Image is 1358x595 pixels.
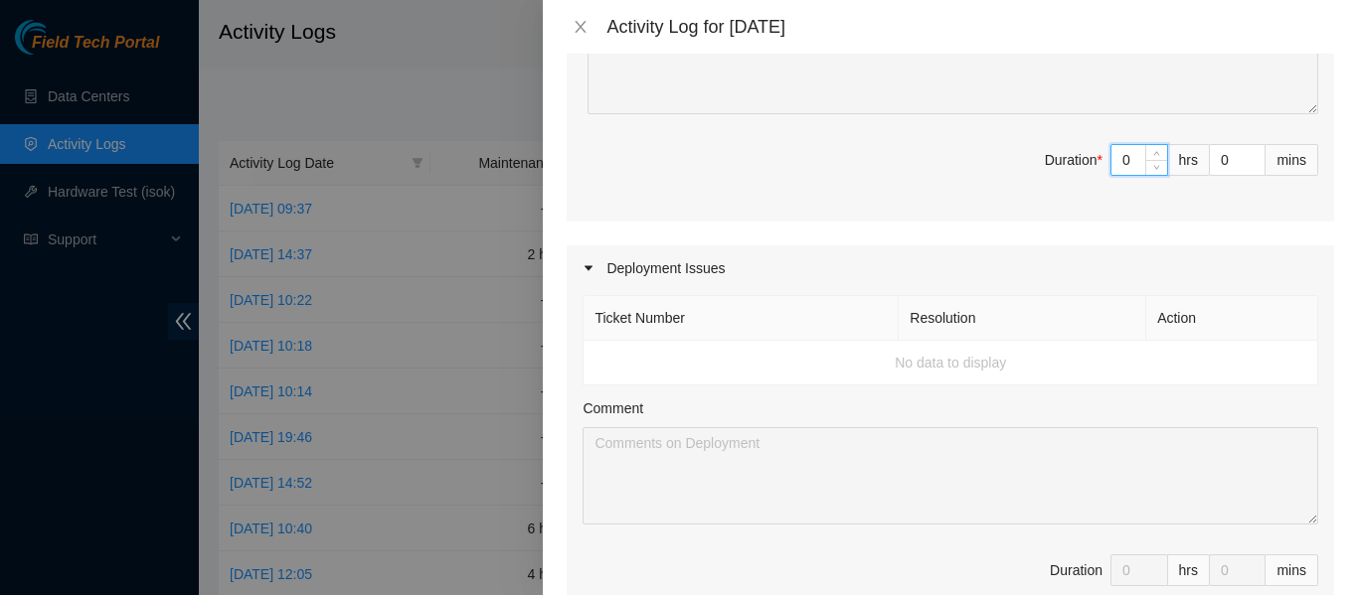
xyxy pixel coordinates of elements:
[1145,145,1167,160] span: Increase Value
[583,427,1318,524] textarea: Comment
[1168,144,1210,176] div: hrs
[1168,554,1210,586] div: hrs
[567,18,594,37] button: Close
[573,19,589,35] span: close
[1050,559,1103,581] div: Duration
[1145,160,1167,175] span: Decrease Value
[583,262,594,274] span: caret-right
[567,245,1334,291] div: Deployment Issues
[583,397,643,419] label: Comment
[588,17,1318,114] textarea: Comment
[1146,296,1318,341] th: Action
[1266,144,1318,176] div: mins
[899,296,1146,341] th: Resolution
[1151,162,1163,174] span: down
[1045,149,1103,171] div: Duration
[606,16,1334,38] div: Activity Log for [DATE]
[1151,147,1163,159] span: up
[584,341,1318,385] td: No data to display
[584,296,899,341] th: Ticket Number
[1266,554,1318,586] div: mins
